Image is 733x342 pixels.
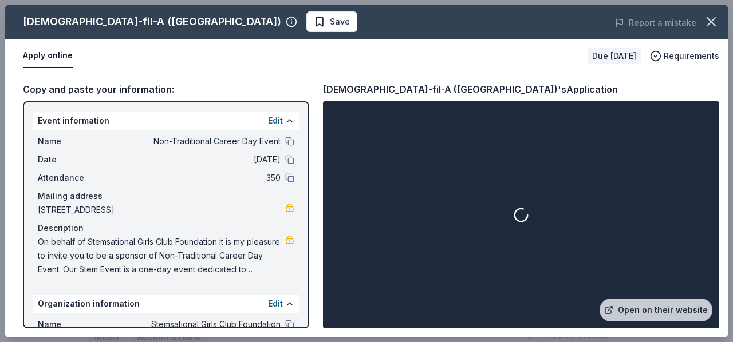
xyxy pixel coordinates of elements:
span: Name [38,317,115,331]
button: Save [306,11,357,32]
div: [DEMOGRAPHIC_DATA]-fil-A ([GEOGRAPHIC_DATA]) [23,13,281,31]
div: Description [38,221,294,235]
span: [DATE] [115,153,281,166]
span: Attendance [38,171,115,185]
span: Requirements [664,49,719,63]
button: Edit [268,297,283,311]
span: Non-Traditional Career Day Event [115,134,281,148]
div: Event information [33,112,299,130]
div: Due [DATE] [588,48,641,64]
span: Date [38,153,115,166]
span: On behalf of Stemsational Girls Club Foundation it is my pleasure to invite you to be a sponsor o... [38,235,285,276]
div: [DEMOGRAPHIC_DATA]-fil-A ([GEOGRAPHIC_DATA])'s Application [323,82,618,97]
span: [STREET_ADDRESS] [38,203,285,217]
span: 350 [115,171,281,185]
button: Requirements [650,49,719,63]
span: Stemsational Girls Club Foundation [115,317,281,331]
div: Organization information [33,295,299,313]
button: Apply online [23,44,73,68]
button: Report a mistake [615,16,696,30]
button: Edit [268,114,283,128]
span: Name [38,134,115,148]
a: Open on their website [600,299,712,321]
div: Copy and paste your information: [23,82,309,97]
div: Mailing address [38,189,294,203]
span: Save [330,15,350,29]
